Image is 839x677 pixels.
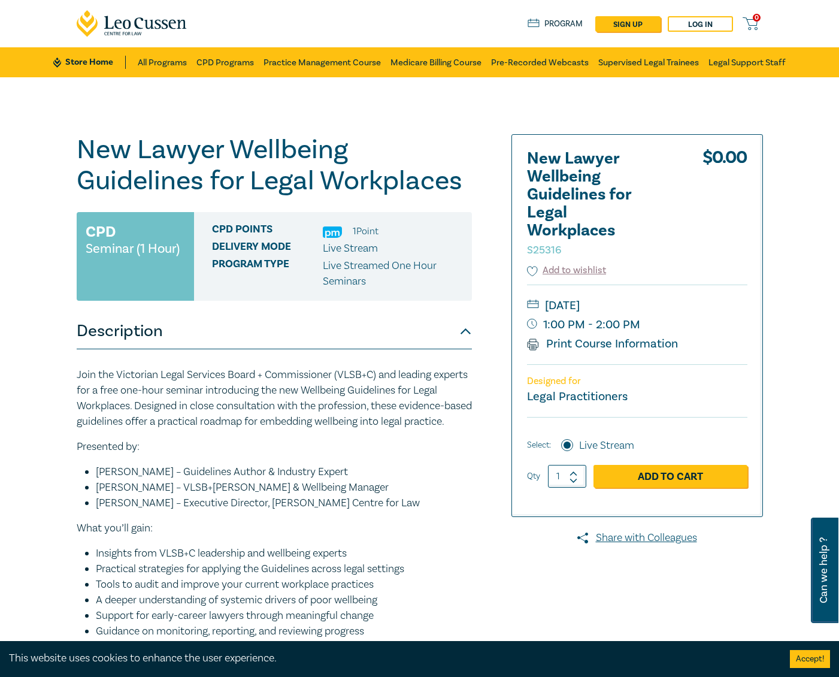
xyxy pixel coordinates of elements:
li: [PERSON_NAME] – Executive Director, [PERSON_NAME] Centre for Law [96,495,472,511]
h2: New Lawyer Wellbeing Guidelines for Legal Workplaces [527,150,659,258]
small: 1:00 PM - 2:00 PM [527,315,747,334]
span: Can we help ? [818,525,829,616]
a: Pre-Recorded Webcasts [491,47,589,77]
li: Guidance on monitoring, reporting, and reviewing progress [96,624,472,639]
button: Add to wishlist [527,264,607,277]
div: This website uses cookies to enhance the user experience. [9,651,772,666]
div: $ 0.00 [702,150,747,264]
p: Presented by: [77,439,472,455]
a: Program [528,17,583,31]
a: Add to Cart [593,465,747,488]
a: Store Home [53,56,126,69]
a: Print Course Information [527,336,679,352]
span: CPD Points [212,223,323,239]
a: Practice Management Course [263,47,381,77]
li: [PERSON_NAME] – Guidelines Author & Industry Expert [96,464,472,480]
h3: CPD [86,221,116,243]
p: Designed for [527,376,747,387]
li: Support for early-career lawyers through meaningful change [96,608,472,624]
a: sign up [595,16,661,32]
span: Delivery Mode [212,241,323,256]
label: Qty [527,470,540,483]
a: Supervised Legal Trainees [598,47,699,77]
a: Log in [668,16,733,32]
li: Tools to audit and improve your current workplace practices [96,577,472,593]
li: Practical strategies for applying the Guidelines across legal settings [96,561,472,577]
small: S25316 [527,243,561,257]
small: Seminar (1 Hour) [86,243,180,255]
small: Legal Practitioners [527,389,628,404]
a: All Programs [138,47,187,77]
li: A deeper understanding of systemic drivers of poor wellbeing [96,593,472,608]
li: Insights from VLSB+C leadership and wellbeing experts [96,546,472,561]
button: Accept cookies [790,650,830,668]
li: [PERSON_NAME] – VLSB+[PERSON_NAME] & Wellbeing Manager [96,480,472,495]
p: Join the Victorian Legal Services Board + Commissioner (VLSB+C) and leading experts for a free on... [77,367,472,430]
a: Medicare Billing Course [390,47,481,77]
span: 0 [753,14,761,22]
li: 1 Point [353,223,378,239]
small: [DATE] [527,296,747,315]
h1: New Lawyer Wellbeing Guidelines for Legal Workplaces [77,134,472,197]
img: Practice Management & Business Skills [323,226,342,238]
a: CPD Programs [196,47,254,77]
span: Select: [527,439,551,452]
span: Program type [212,258,323,289]
label: Live Stream [579,438,634,454]
p: Live Streamed One Hour Seminars [323,258,463,289]
a: Legal Support Staff [708,47,786,77]
span: Live Stream [323,241,378,255]
a: Share with Colleagues [511,530,763,546]
p: What you’ll gain: [77,521,472,536]
input: 1 [548,465,586,488]
button: Description [77,313,472,349]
